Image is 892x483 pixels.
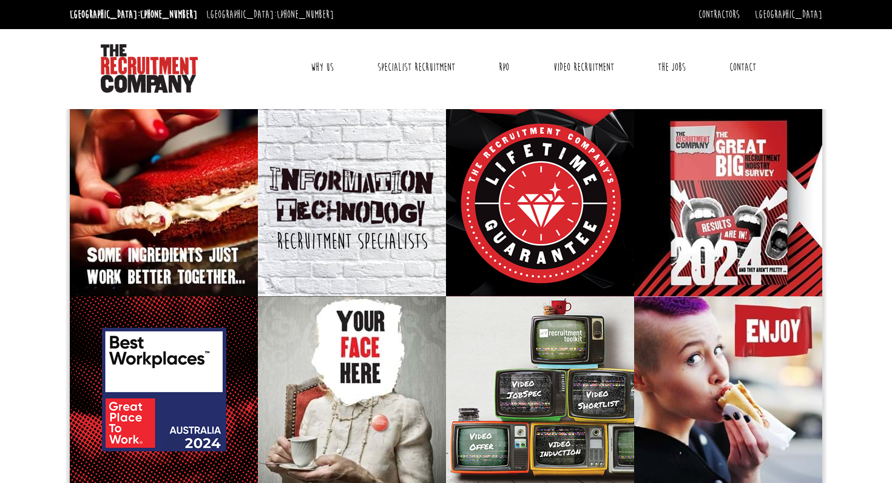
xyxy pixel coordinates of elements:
a: [PHONE_NUMBER] [140,8,197,21]
a: Specialist Recruitment [368,52,464,82]
a: Video Recruitment [544,52,623,82]
li: [GEOGRAPHIC_DATA]: [203,5,337,24]
img: The Recruitment Company [101,44,198,93]
li: [GEOGRAPHIC_DATA]: [67,5,200,24]
a: Contact [720,52,765,82]
a: [GEOGRAPHIC_DATA] [755,8,822,21]
a: RPO [490,52,518,82]
a: [PHONE_NUMBER] [277,8,334,21]
a: The Jobs [649,52,695,82]
a: Contractors [698,8,740,21]
a: Why Us [302,52,343,82]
